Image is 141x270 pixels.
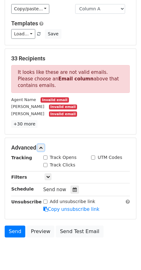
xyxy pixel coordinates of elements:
[49,104,77,110] small: Invalid email
[50,198,95,205] label: Add unsubscribe link
[110,240,141,270] iframe: Chat Widget
[11,186,34,191] strong: Schedule
[58,76,94,82] strong: Email column
[98,154,122,161] label: UTM Codes
[11,4,49,14] a: Copy/paste...
[11,20,38,27] a: Templates
[50,162,75,168] label: Track Clicks
[5,226,25,237] a: Send
[11,97,36,102] small: Agent Name
[11,111,44,116] small: [PERSON_NAME]
[41,97,69,103] small: Invalid email
[11,29,35,39] a: Load...
[11,55,130,62] h5: 33 Recipients
[11,199,42,204] strong: Unsubscribe
[11,144,130,151] h5: Advanced
[11,104,44,109] small: [PERSON_NAME]
[43,206,100,212] a: Copy unsubscribe link
[56,226,103,237] a: Send Test Email
[11,65,130,93] p: It looks like these are not valid emails. Please choose an above that contains emails.
[11,175,27,180] strong: Filters
[45,29,61,39] button: Save
[50,154,77,161] label: Track Opens
[43,187,66,192] span: Send now
[11,120,37,128] a: +30 more
[11,155,32,160] strong: Tracking
[27,226,54,237] a: Preview
[49,111,77,117] small: Invalid email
